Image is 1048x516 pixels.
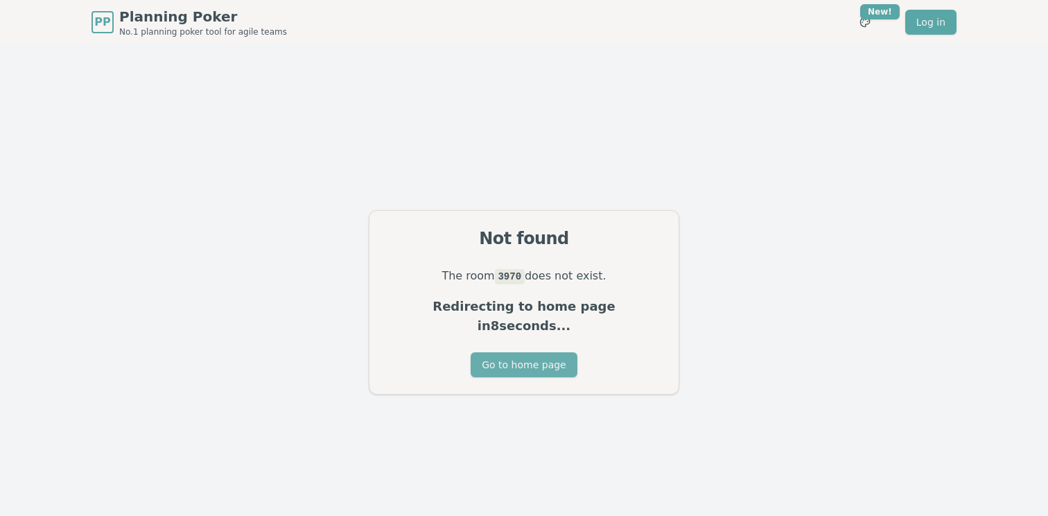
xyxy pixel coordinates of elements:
[94,14,110,31] span: PP
[386,227,662,250] div: Not found
[471,352,577,377] button: Go to home page
[495,269,525,284] code: 3970
[853,10,877,35] button: New!
[386,297,662,336] p: Redirecting to home page in 8 seconds...
[860,4,900,19] div: New!
[119,26,287,37] span: No.1 planning poker tool for agile teams
[905,10,957,35] a: Log in
[386,266,662,286] p: The room does not exist.
[91,7,287,37] a: PPPlanning PokerNo.1 planning poker tool for agile teams
[119,7,287,26] span: Planning Poker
